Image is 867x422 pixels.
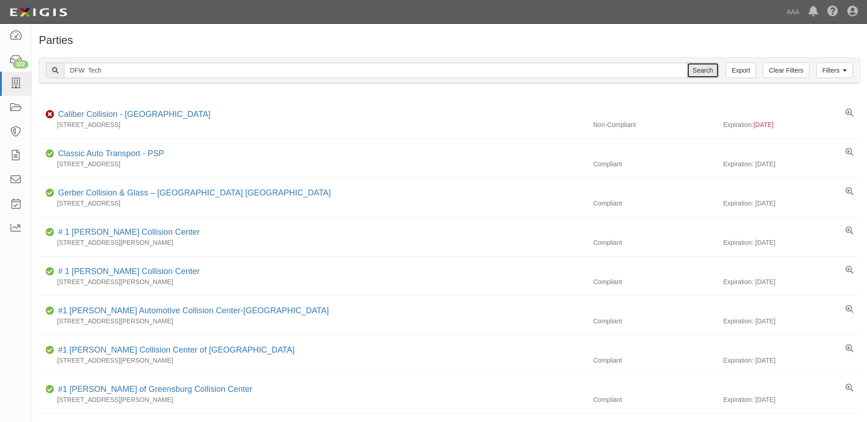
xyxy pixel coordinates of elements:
div: Expiration: [DATE] [723,159,860,169]
div: Compliant [586,356,723,365]
div: 322 [13,60,28,69]
div: Caliber Collision - Gainesville [54,109,210,121]
a: # 1 [PERSON_NAME] Collision Center [58,267,200,276]
input: Search [64,63,687,78]
div: Expiration: [DATE] [723,277,860,286]
div: Expiration: [DATE] [723,316,860,326]
i: Compliant [46,151,54,157]
a: Gerber Collision & Glass – [GEOGRAPHIC_DATA] [GEOGRAPHIC_DATA] [58,188,331,197]
div: Compliant [586,316,723,326]
a: #1 [PERSON_NAME] Collision Center of [GEOGRAPHIC_DATA] [58,345,295,354]
i: Compliant [46,229,54,236]
i: Help Center - Complianz [827,6,838,17]
div: Gerber Collision & Glass – Houston Brighton [54,187,331,199]
div: [STREET_ADDRESS] [39,159,586,169]
div: Expiration: [723,120,860,129]
a: View results summary [846,148,853,157]
h1: Parties [39,34,860,46]
div: Expiration: [DATE] [723,238,860,247]
i: Compliant [46,190,54,196]
div: [STREET_ADDRESS] [39,120,586,129]
a: AAA [782,3,804,21]
div: Expiration: [DATE] [723,199,860,208]
div: #1 Cochran Collision Center of Greensburg [54,344,295,356]
div: [STREET_ADDRESS][PERSON_NAME] [39,277,586,286]
i: Non-Compliant [46,111,54,118]
div: #1 Cochran Automotive Collision Center-Monroeville [54,305,329,317]
div: #1 Cochran of Greensburg Collision Center [54,384,252,396]
a: #1 [PERSON_NAME] of Greensburg Collision Center [58,385,252,394]
a: View results summary [846,266,853,275]
a: # 1 [PERSON_NAME] Collision Center [58,227,200,237]
img: logo-5460c22ac91f19d4615b14bd174203de0afe785f0fc80cf4dbbc73dc1793850b.png [7,4,70,21]
div: [STREET_ADDRESS][PERSON_NAME] [39,356,586,365]
a: View results summary [846,344,853,353]
a: Caliber Collision - [GEOGRAPHIC_DATA] [58,110,210,119]
div: # 1 Cochran Collision Center [54,227,200,238]
span: [DATE] [754,121,774,128]
div: Expiration: [DATE] [723,356,860,365]
div: Compliant [586,159,723,169]
div: [STREET_ADDRESS][PERSON_NAME] [39,316,586,326]
i: Compliant [46,308,54,314]
a: Classic Auto Transport - PSP [58,149,164,158]
div: Compliant [586,395,723,404]
a: View results summary [846,187,853,196]
div: Compliant [586,238,723,247]
a: Filters [816,63,853,78]
a: View results summary [846,227,853,236]
input: Search [687,63,719,78]
a: Export [726,63,756,78]
div: [STREET_ADDRESS][PERSON_NAME] [39,238,586,247]
a: View results summary [846,305,853,314]
div: Classic Auto Transport - PSP [54,148,164,160]
div: [STREET_ADDRESS] [39,199,586,208]
a: View results summary [846,109,853,118]
div: Compliant [586,199,723,208]
div: [STREET_ADDRESS][PERSON_NAME] [39,395,586,404]
div: Non-Compliant [586,120,723,129]
i: Compliant [46,347,54,353]
a: Clear Filters [763,63,809,78]
div: # 1 Cochran Collision Center [54,266,200,278]
a: View results summary [846,384,853,393]
i: Compliant [46,386,54,393]
div: Compliant [586,277,723,286]
a: #1 [PERSON_NAME] Automotive Collision Center-[GEOGRAPHIC_DATA] [58,306,329,315]
div: Expiration: [DATE] [723,395,860,404]
i: Compliant [46,269,54,275]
